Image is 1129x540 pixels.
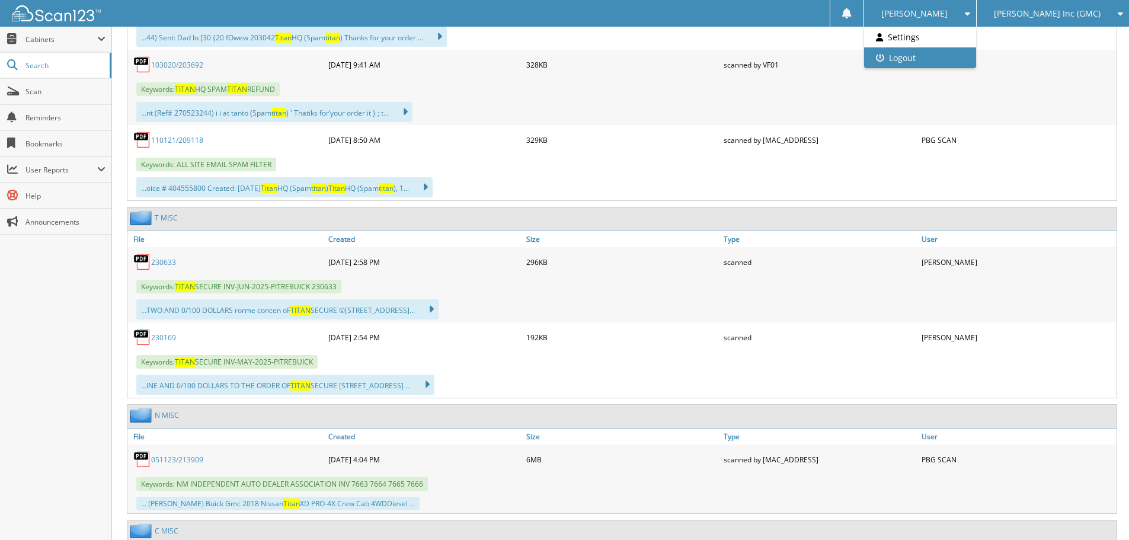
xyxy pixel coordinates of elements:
[133,450,151,468] img: PDF.png
[523,448,721,471] div: 6MB
[133,253,151,271] img: PDF.png
[919,429,1117,445] a: User
[25,113,105,123] span: Reminders
[721,231,919,247] a: Type
[127,429,325,445] a: File
[175,357,195,367] span: TITAN
[275,33,292,43] span: Titan
[155,213,178,223] a: T MISC
[25,139,105,149] span: Bookmarks
[136,102,412,122] div: ...nt (Ref# 270523244) i i at tanto (Spam ) ' Thatiks for‘your order it } ; t...
[325,53,523,76] div: [DATE] 9:41 AM
[227,84,247,94] span: TITAN
[271,108,286,118] span: titan
[136,280,341,293] span: Keywords: SECURE INV-JUN-2025-PITREBUICK 230633
[881,10,948,17] span: [PERSON_NAME]
[136,355,318,369] span: Keywords: SECURE INV-MAY-2025-PITREBUICK
[290,381,311,391] span: TITAN
[25,34,97,44] span: Cabinets
[328,183,345,193] span: Titan
[25,60,104,71] span: Search
[523,231,721,247] a: Size
[325,128,523,152] div: [DATE] 8:50 AM
[25,165,97,175] span: User Reports
[25,191,105,201] span: Help
[25,217,105,227] span: Announcements
[261,183,277,193] span: Titan
[175,282,195,292] span: TITAN
[133,328,151,346] img: PDF.png
[136,497,420,510] div: ... [PERSON_NAME] Buick Gmc 2018 Nissan XD PRO-4X Crew Cab 4WDDiesel ...
[325,231,523,247] a: Created
[721,250,919,274] div: scanned
[290,305,311,315] span: TITAN
[919,128,1117,152] div: PBG SCAN
[325,33,340,43] span: titan
[325,250,523,274] div: [DATE] 2:58 PM
[864,27,976,47] a: Settings
[1070,483,1129,540] iframe: Chat Widget
[155,410,179,420] a: N MISC
[325,448,523,471] div: [DATE] 4:04 PM
[136,82,280,96] span: Keywords: HQ SPAM REFUND
[325,429,523,445] a: Created
[919,53,1117,76] div: PBG SCAN
[133,56,151,74] img: PDF.png
[127,231,325,247] a: File
[523,429,721,445] a: Size
[25,87,105,97] span: Scan
[379,183,394,193] span: titan
[919,231,1117,247] a: User
[151,455,203,465] a: 051123/213909
[283,499,300,509] span: Titan
[523,325,721,349] div: 192KB
[151,333,176,343] a: 230169
[133,131,151,149] img: PDF.png
[136,177,433,197] div: ...oice # 404555800 Created: [DATE] HQ (Spam ) HQ (Spam ), 1...
[130,210,155,225] img: folder2.png
[136,299,439,319] div: ...TWO AND 0/100 DOLLARS rorme concen oF SECURE ©[STREET_ADDRESS]...
[12,5,101,21] img: scan123-logo-white.svg
[721,53,919,76] div: scanned by VF01
[136,477,428,491] span: Keywords: NM INDEPENDENT AUTO DEALER ASSOCIATION INV 7663 7664 7665 7666
[523,53,721,76] div: 328KB
[994,10,1101,17] span: [PERSON_NAME] Inc (GMC)
[311,183,326,193] span: titan
[151,60,203,70] a: 103020/203692
[523,128,721,152] div: 329KB
[151,135,203,145] a: 110121/209118
[155,526,178,536] a: C MISC
[919,250,1117,274] div: [PERSON_NAME]
[721,325,919,349] div: scanned
[136,375,434,395] div: ...INE AND 0/100 DOLLARS TO THE ORDER OF SECURE [STREET_ADDRESS] ...
[130,523,155,538] img: folder2.png
[721,429,919,445] a: Type
[919,325,1117,349] div: [PERSON_NAME]
[136,27,447,47] div: ...44) Sent: Dad Io [30 {20 fOwew 203042 HQ (Spam ) Thanks for your order ...
[136,158,276,171] span: Keywords: ALL SITE EMAIL SPAM FILTER
[175,84,195,94] span: TITAN
[325,325,523,349] div: [DATE] 2:54 PM
[523,250,721,274] div: 296KB
[864,47,976,68] a: Logout
[919,448,1117,471] div: PBG SCAN
[721,128,919,152] div: scanned by [MAC_ADDRESS]
[721,448,919,471] div: scanned by [MAC_ADDRESS]
[130,408,155,423] img: folder2.png
[151,257,176,267] a: 230633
